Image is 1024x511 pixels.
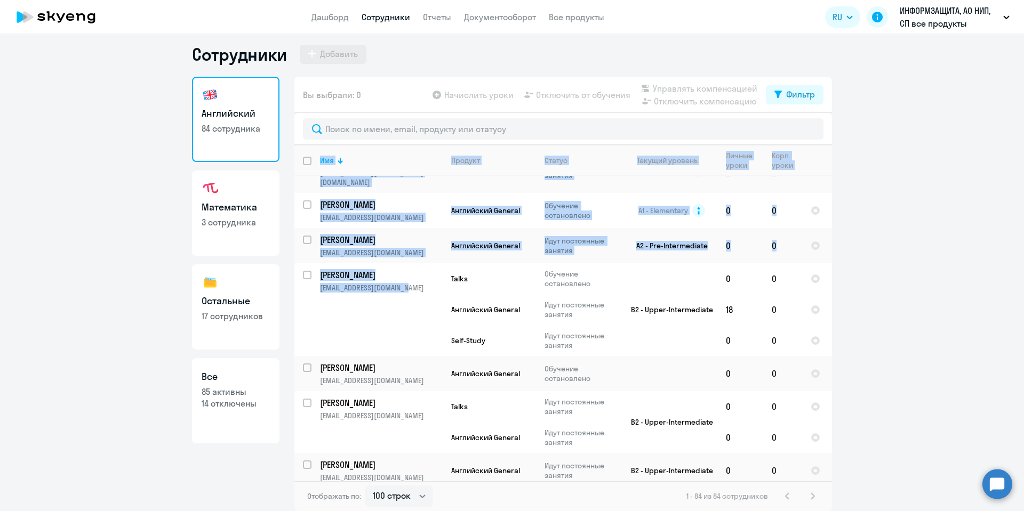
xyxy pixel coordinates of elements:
p: [PERSON_NAME] [320,269,441,281]
span: Self-Study [451,336,485,345]
p: Обучение остановлено [545,364,618,383]
td: 0 [763,263,802,294]
p: Обучение остановлено [545,201,618,220]
a: [PERSON_NAME] [320,459,442,471]
p: 14 отключены [202,398,270,409]
span: Вы выбрали: 0 [303,88,361,101]
td: B2 - Upper-Intermediate [618,453,717,488]
td: 0 [717,228,763,263]
div: Фильтр [786,88,815,101]
p: Идут постоянные занятия [545,461,618,480]
span: 1 - 84 из 84 сотрудников [686,491,768,501]
img: others [202,274,219,291]
div: Продукт [451,156,480,165]
div: Текущий уровень [637,156,698,165]
h3: Все [202,370,270,384]
span: Talks [451,274,468,283]
a: [PERSON_NAME] [320,234,442,246]
td: 0 [717,193,763,228]
td: 0 [763,193,802,228]
p: [EMAIL_ADDRESS][DOMAIN_NAME] [320,376,442,385]
a: Отчеты [423,12,451,22]
td: 0 [763,325,802,356]
div: Имя [320,156,442,165]
p: Идут постоянные занятия [545,300,618,319]
div: Статус [545,156,567,165]
img: math [202,180,219,197]
p: 84 сотрудника [202,123,270,134]
h1: Сотрудники [192,44,287,65]
h3: Математика [202,200,270,214]
p: Идут постоянные занятия [545,397,618,416]
a: Остальные17 сотрудников [192,264,279,350]
td: 0 [717,453,763,488]
td: 0 [717,325,763,356]
span: Английский General [451,305,520,314]
span: RU [833,11,842,23]
td: 0 [717,391,763,422]
a: Все продукты [549,12,604,22]
p: [PERSON_NAME] [320,199,441,210]
a: [PERSON_NAME] [320,199,442,210]
span: Английский General [451,433,520,442]
td: 0 [763,422,802,453]
td: 0 [763,228,802,263]
div: Корп. уроки [772,151,802,170]
h3: Остальные [202,294,270,308]
td: 18 [717,294,763,325]
button: ИНФОРМЗАЩИТА, АО НИП, СП все продукты [894,4,1015,30]
td: 0 [717,422,763,453]
a: [PERSON_NAME] [320,269,442,281]
a: [PERSON_NAME] [320,397,442,409]
span: Английский General [451,466,520,475]
a: Документооборот [464,12,536,22]
p: [PERSON_NAME] [320,459,441,471]
span: Отображать по: [307,491,361,501]
p: [EMAIL_ADDRESS][DOMAIN_NAME] [320,248,442,257]
a: Математика3 сотрудника [192,171,279,256]
p: [EMAIL_ADDRESS][DOMAIN_NAME] [320,213,442,222]
a: Дашборд [311,12,349,22]
p: [EMAIL_ADDRESS][DOMAIN_NAME] [320,283,442,293]
p: [EMAIL_ADDRESS][DOMAIN_NAME] [320,473,442,482]
td: B2 - Upper-Intermediate [618,391,717,453]
span: A1 - Elementary [638,206,688,215]
button: RU [825,6,860,28]
button: Добавить [300,45,366,64]
div: Имя [320,156,334,165]
p: [EMAIL_ADDRESS][DOMAIN_NAME] [320,411,442,420]
p: [PERSON_NAME] [320,397,441,409]
a: [PERSON_NAME] [320,362,442,374]
span: Английский General [451,241,520,250]
button: Фильтр [766,85,823,104]
p: 3 сотрудника [202,216,270,228]
p: [PERSON_NAME] [320,362,441,374]
p: Идут постоянные занятия [545,428,618,447]
input: Поиск по имени, email, продукту или статусу [303,118,823,140]
p: [EMAIL_ADDRESS][PERSON_NAME][DOMAIN_NAME] [320,168,442,187]
p: Идут постоянные занятия [545,236,618,255]
span: Английский General [451,206,520,215]
p: 85 активны [202,386,270,398]
p: [PERSON_NAME] [320,234,441,246]
td: 0 [717,263,763,294]
td: 0 [763,356,802,391]
h3: Английский [202,107,270,120]
p: 17 сотрудников [202,310,270,322]
a: Все85 активны14 отключены [192,358,279,443]
td: B2 - Upper-Intermediate [618,263,717,356]
div: Текущий уровень [627,156,717,165]
div: Добавить [320,47,358,60]
div: Личные уроки [726,151,763,170]
span: Английский General [451,369,520,378]
p: Обучение остановлено [545,269,618,288]
td: 0 [763,294,802,325]
td: 0 [763,453,802,488]
img: english [202,86,219,103]
td: A2 - Pre-Intermediate [618,228,717,263]
p: Идут постоянные занятия [545,331,618,350]
td: 0 [763,391,802,422]
a: Сотрудники [362,12,410,22]
p: ИНФОРМЗАЩИТА, АО НИП, СП все продукты [900,4,999,30]
td: 0 [717,356,763,391]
